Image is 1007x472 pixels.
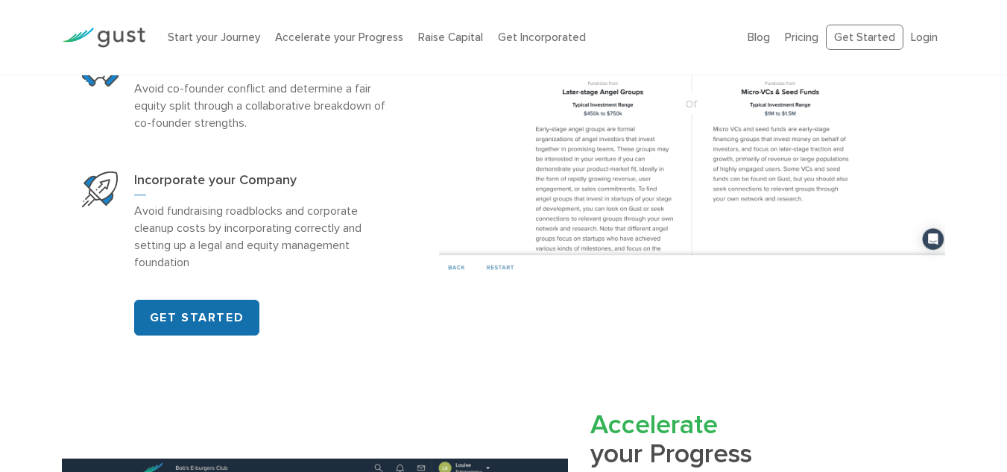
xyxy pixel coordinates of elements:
img: Start Your Company [82,172,118,207]
h2: your Progress [590,410,946,468]
a: Plan Co Founder OwnershipPlan Co-founder OwnershipAvoid co-founder conflict and determine a fair ... [62,29,417,151]
a: Get Incorporated [498,31,586,44]
a: GET STARTED [134,300,260,336]
p: Avoid co-founder conflict and determine a fair equity split through a collaborative breakdown of ... [134,80,397,131]
a: Accelerate your Progress [275,31,403,44]
a: Start Your CompanyIncorporate your CompanyAvoid fundraising roadblocks and corporate cleanup cost... [62,151,417,291]
h3: Incorporate your Company [134,172,397,195]
a: Get Started [826,25,903,51]
img: Gust Logo [62,28,145,48]
a: Pricing [785,31,818,44]
a: Start your Journey [168,31,260,44]
span: Accelerate [590,409,718,441]
a: Login [911,31,938,44]
a: Raise Capital [418,31,483,44]
a: Blog [748,31,770,44]
p: Avoid fundraising roadblocks and corporate cleanup costs by incorporating correctly and setting u... [134,202,397,271]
